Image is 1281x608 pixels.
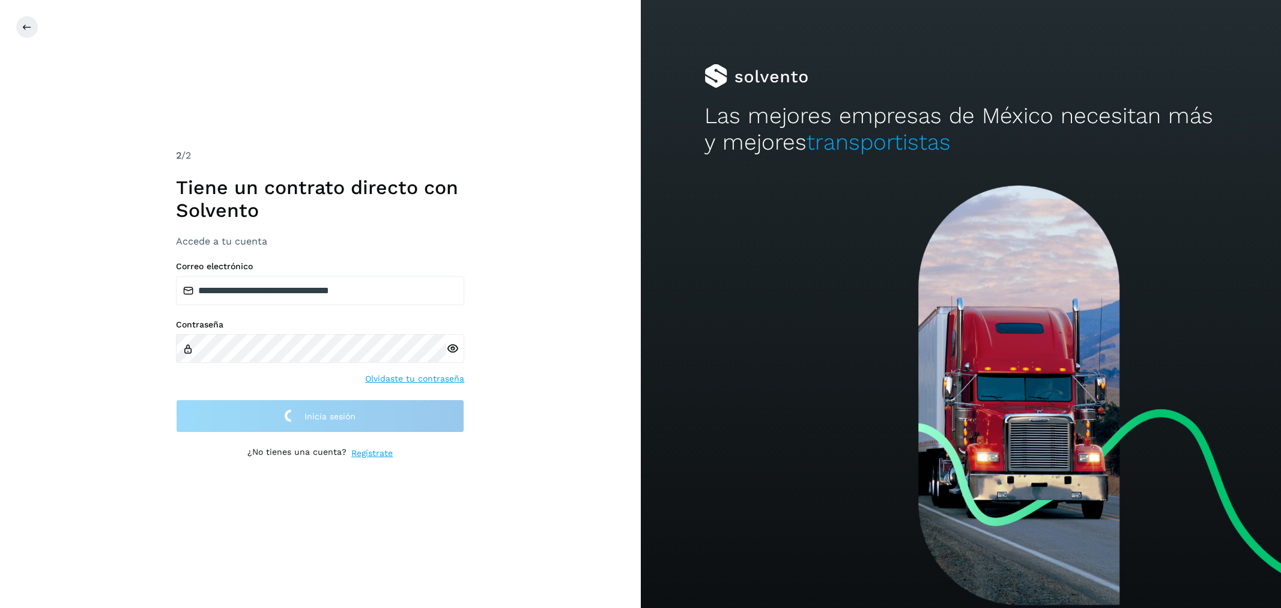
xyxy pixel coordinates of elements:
h1: Tiene un contrato directo con Solvento [176,176,464,222]
p: ¿No tienes una cuenta? [247,447,347,460]
div: /2 [176,148,464,163]
button: Inicia sesión [176,400,464,433]
label: Contraseña [176,320,464,330]
h3: Accede a tu cuenta [176,236,464,247]
span: transportistas [807,129,951,155]
label: Correo electrónico [176,261,464,272]
a: Olvidaste tu contraseña [365,372,464,385]
h2: Las mejores empresas de México necesitan más y mejores [704,103,1217,156]
span: Inicia sesión [304,412,356,421]
a: Regístrate [351,447,393,460]
span: 2 [176,150,181,161]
